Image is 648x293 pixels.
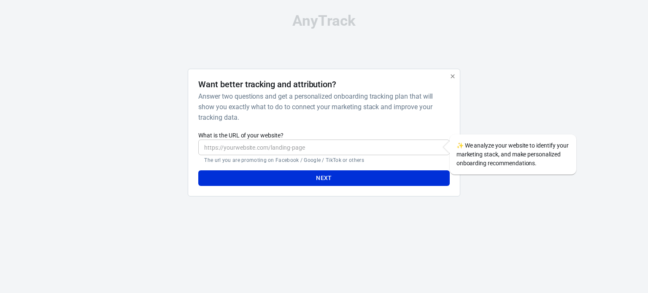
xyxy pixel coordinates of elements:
input: https://yourwebsite.com/landing-page [198,140,449,155]
span: sparkles [456,142,464,149]
div: AnyTrack [113,13,535,28]
h6: Answer two questions and get a personalized onboarding tracking plan that will show you exactly w... [198,91,446,123]
h4: Want better tracking and attribution? [198,79,336,89]
p: The url you are promoting on Facebook / Google / TikTok or others [204,157,443,164]
button: Next [198,170,449,186]
div: We analyze your website to identify your marketing stack, and make personalized onboarding recomm... [450,134,576,175]
label: What is the URL of your website? [198,131,449,140]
